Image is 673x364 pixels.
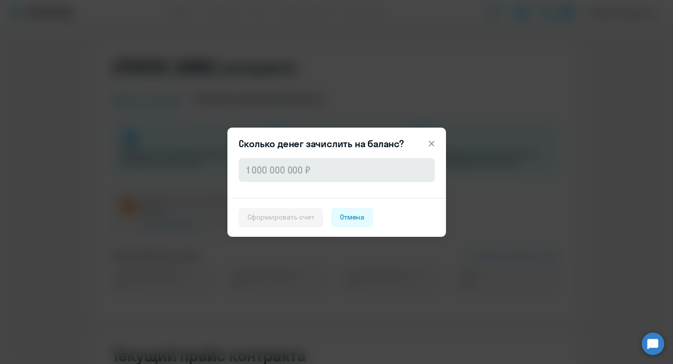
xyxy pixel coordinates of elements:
[247,212,314,222] div: Сформировать счет
[331,208,374,227] button: Отмена
[340,212,365,222] div: Отмена
[239,158,435,182] input: 1 000 000 000 ₽
[239,208,323,227] button: Сформировать счет
[227,137,446,150] header: Сколько денег зачислить на баланс?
